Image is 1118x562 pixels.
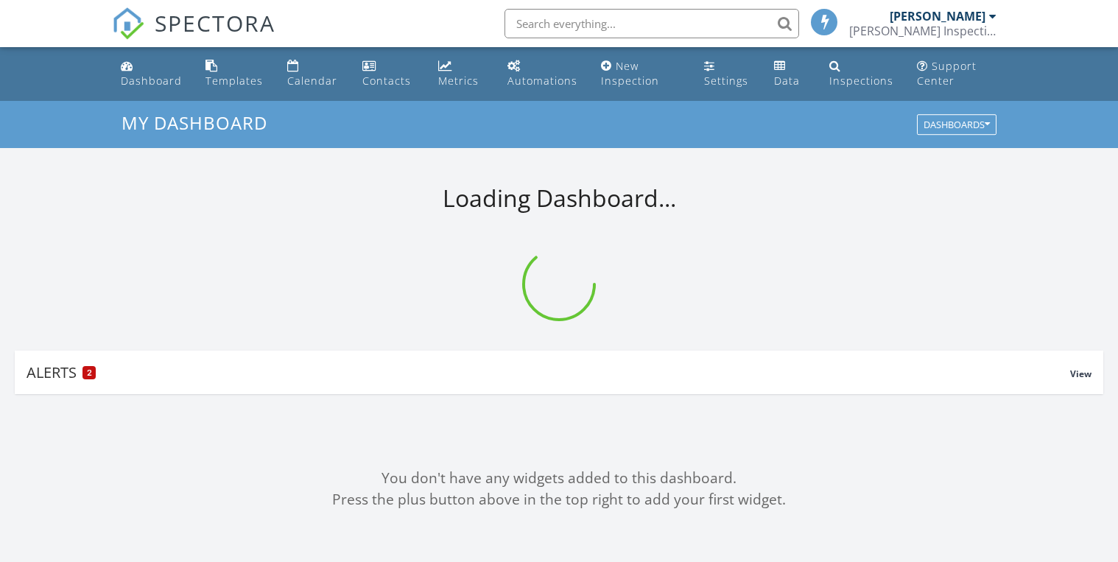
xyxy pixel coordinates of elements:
button: Dashboards [917,115,996,136]
a: Support Center [911,53,1003,95]
span: 2 [87,368,92,378]
div: Data [774,74,800,88]
div: Templates [205,74,263,88]
div: Inspections [829,74,893,88]
div: Support Center [917,59,977,88]
span: SPECTORA [155,7,275,38]
a: Metrics [432,53,490,95]
span: My Dashboard [122,110,267,135]
div: New Inspection [601,59,659,88]
div: You don't have any widgets added to this dashboard. [15,468,1103,489]
div: Automations [507,74,577,88]
a: New Inspection [595,53,686,95]
a: Calendar [281,53,345,95]
img: The Best Home Inspection Software - Spectora [112,7,144,40]
div: Monsivais Inspections [849,24,996,38]
a: Templates [200,53,270,95]
span: View [1070,368,1091,380]
div: Alerts [27,362,1070,382]
div: Press the plus button above in the top right to add your first widget. [15,489,1103,510]
div: Calendar [287,74,337,88]
a: Contacts [356,53,421,95]
a: SPECTORA [112,20,275,51]
div: Dashboards [924,120,990,130]
a: Dashboard [115,53,188,95]
div: Metrics [438,74,479,88]
input: Search everything... [504,9,799,38]
div: Contacts [362,74,411,88]
div: Settings [704,74,748,88]
div: Dashboard [121,74,182,88]
a: Data [768,53,812,95]
a: Inspections [823,53,899,95]
a: Settings [698,53,756,95]
a: Automations (Basic) [502,53,583,95]
div: [PERSON_NAME] [890,9,985,24]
